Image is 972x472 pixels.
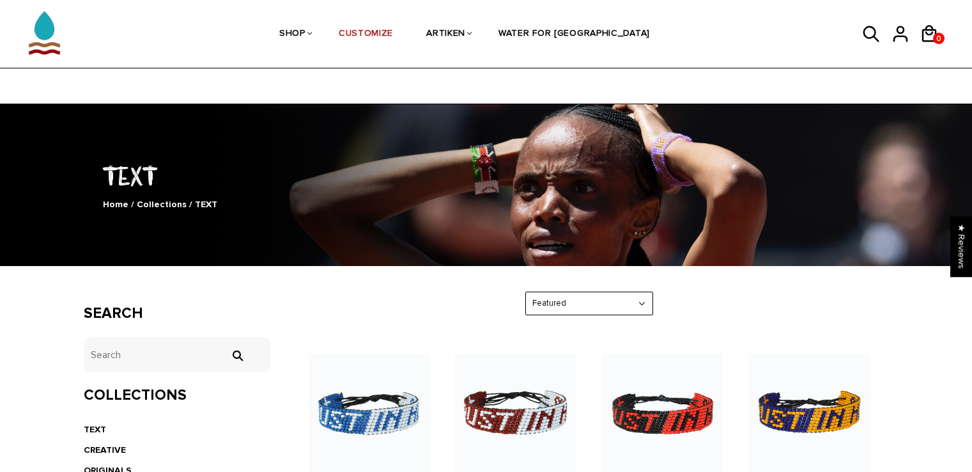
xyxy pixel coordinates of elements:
[224,350,250,361] input: Search
[279,1,305,68] a: SHOP
[189,199,192,210] span: /
[339,1,393,68] a: CUSTOMIZE
[933,31,945,47] span: 0
[84,424,106,435] a: TEXT
[84,337,271,372] input: Search
[84,386,271,405] h3: Collections
[195,199,217,210] span: TEXT
[84,158,889,192] h1: TEXT
[498,1,650,68] a: WATER FOR [GEOGRAPHIC_DATA]
[933,33,945,44] a: 0
[131,199,134,210] span: /
[84,304,271,323] h3: Search
[137,199,187,210] a: Collections
[950,216,972,277] div: Click to open Judge.me floating reviews tab
[426,1,465,68] a: ARTIKEN
[84,444,126,455] a: CREATIVE
[103,199,128,210] a: Home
